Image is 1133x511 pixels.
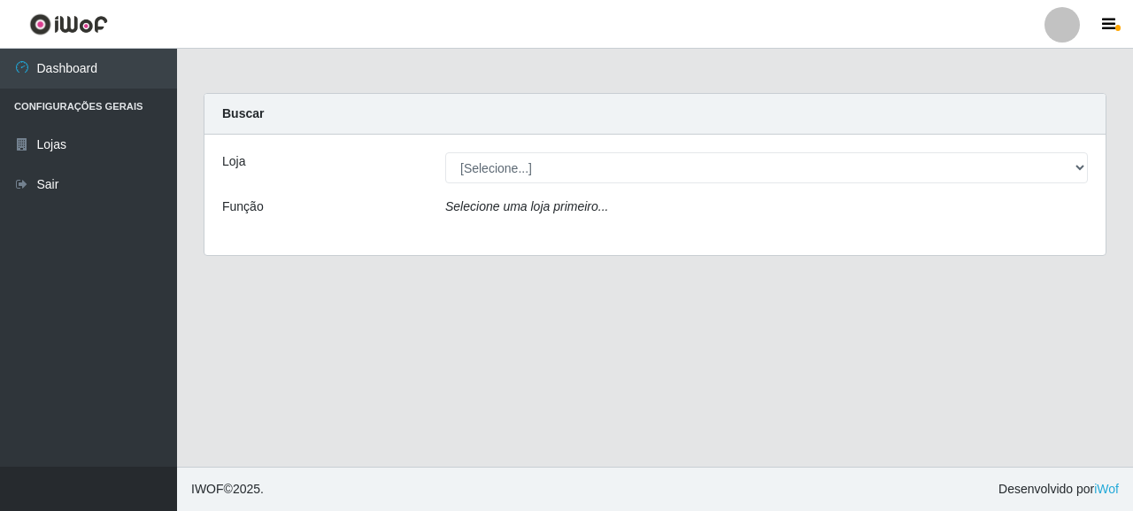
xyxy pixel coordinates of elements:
span: IWOF [191,482,224,496]
label: Função [222,197,264,216]
label: Loja [222,152,245,171]
i: Selecione uma loja primeiro... [445,199,608,213]
strong: Buscar [222,106,264,120]
a: iWof [1094,482,1119,496]
img: CoreUI Logo [29,13,108,35]
span: © 2025 . [191,480,264,499]
span: Desenvolvido por [998,480,1119,499]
